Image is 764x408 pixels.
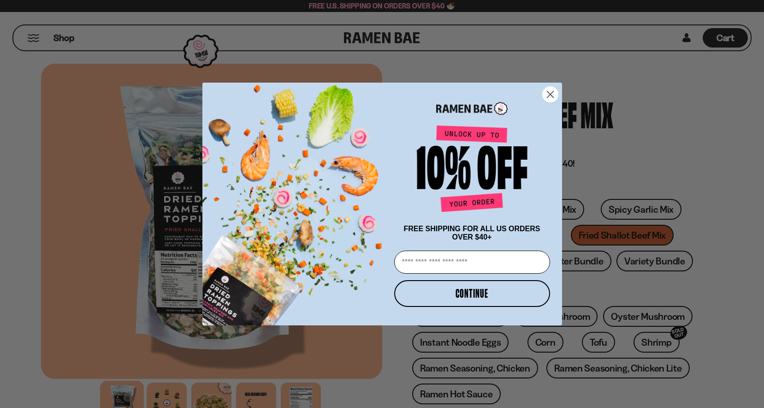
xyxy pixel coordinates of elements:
[403,225,540,241] span: FREE SHIPPING FOR ALL US ORDERS OVER $40+
[202,74,391,325] img: ce7035ce-2e49-461c-ae4b-8ade7372f32c.png
[436,101,508,116] img: Ramen Bae Logo
[415,125,530,216] img: Unlock up to 10% off
[542,86,558,102] button: Close dialog
[394,280,550,307] button: CONTINUE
